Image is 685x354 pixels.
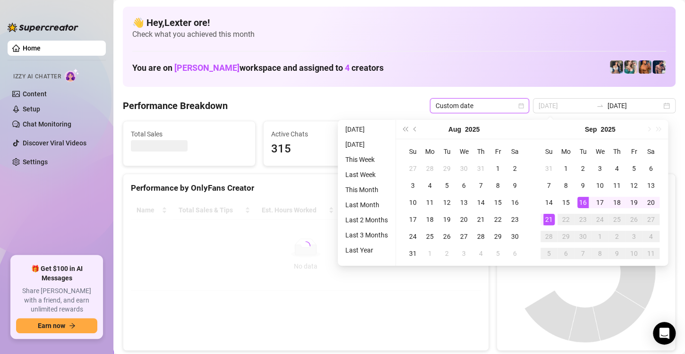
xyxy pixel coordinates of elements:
td: 2025-09-25 [608,211,625,228]
td: 2025-08-27 [455,228,472,245]
img: Katy [610,60,623,74]
div: 1 [424,248,436,259]
div: 20 [645,197,657,208]
td: 2025-09-30 [574,228,591,245]
div: 20 [458,214,470,225]
div: 2 [611,231,623,242]
th: Tu [438,143,455,160]
h1: You are on workspace and assigned to creators [132,63,384,73]
div: 27 [458,231,470,242]
div: 1 [560,163,572,174]
button: Earn nowarrow-right [16,318,97,333]
td: 2025-09-02 [438,245,455,262]
td: 2025-10-03 [625,228,642,245]
td: 2025-09-09 [574,177,591,194]
div: 1 [492,163,504,174]
td: 2025-09-11 [608,177,625,194]
span: Check what you achieved this month [132,29,666,40]
th: Tu [574,143,591,160]
div: 6 [645,163,657,174]
td: 2025-09-10 [591,177,608,194]
td: 2025-08-04 [421,177,438,194]
td: 2025-09-03 [455,245,472,262]
span: swap-right [596,102,604,110]
li: This Week [342,154,392,165]
td: 2025-09-01 [557,160,574,177]
div: 26 [628,214,640,225]
div: 5 [543,248,555,259]
th: Mo [421,143,438,160]
td: 2025-08-05 [438,177,455,194]
button: Previous month (PageUp) [410,120,420,139]
div: 19 [628,197,640,208]
div: 11 [645,248,657,259]
div: 22 [492,214,504,225]
span: 315 [271,140,388,158]
td: 2025-08-02 [506,160,523,177]
input: Start date [539,101,592,111]
a: Chat Monitoring [23,120,71,128]
td: 2025-08-11 [421,194,438,211]
div: 14 [543,197,555,208]
td: 2025-08-28 [472,228,489,245]
th: Su [540,143,557,160]
div: 10 [407,197,419,208]
li: This Month [342,184,392,195]
div: 3 [407,180,419,191]
div: 7 [577,248,589,259]
td: 2025-08-18 [421,211,438,228]
button: Choose a year [465,120,479,139]
td: 2025-09-28 [540,228,557,245]
button: Choose a month [448,120,461,139]
h4: Performance Breakdown [123,99,228,112]
td: 2025-07-29 [438,160,455,177]
td: 2025-08-15 [489,194,506,211]
div: 25 [611,214,623,225]
span: 4 [345,63,350,73]
div: 7 [475,180,487,191]
td: 2025-10-08 [591,245,608,262]
td: 2025-09-22 [557,211,574,228]
div: 5 [492,248,504,259]
th: Th [472,143,489,160]
td: 2025-10-01 [591,228,608,245]
div: 18 [424,214,436,225]
a: Setup [23,105,40,113]
div: 9 [509,180,521,191]
div: 11 [611,180,623,191]
div: 22 [560,214,572,225]
div: 6 [560,248,572,259]
li: Last Week [342,169,392,180]
li: Last 3 Months [342,229,392,241]
span: calendar [518,103,524,109]
td: 2025-08-21 [472,211,489,228]
div: 31 [475,163,487,174]
td: 2025-09-19 [625,194,642,211]
td: 2025-09-08 [557,177,574,194]
td: 2025-09-21 [540,211,557,228]
a: Discover Viral Videos [23,139,86,147]
div: 9 [577,180,589,191]
td: 2025-08-29 [489,228,506,245]
div: 6 [509,248,521,259]
div: 1 [594,231,606,242]
div: 3 [458,248,470,259]
th: Fr [625,143,642,160]
td: 2025-09-24 [591,211,608,228]
img: Axel [652,60,666,74]
td: 2025-08-30 [506,228,523,245]
button: Choose a month [585,120,597,139]
span: Izzy AI Chatter [13,72,61,81]
div: 30 [509,231,521,242]
div: 12 [441,197,453,208]
td: 2025-08-17 [404,211,421,228]
div: 24 [594,214,606,225]
td: 2025-09-13 [642,177,659,194]
td: 2025-09-05 [489,245,506,262]
td: 2025-10-06 [557,245,574,262]
th: We [455,143,472,160]
button: Choose a year [600,120,615,139]
li: Last 2 Months [342,214,392,226]
div: 29 [560,231,572,242]
td: 2025-09-04 [472,245,489,262]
